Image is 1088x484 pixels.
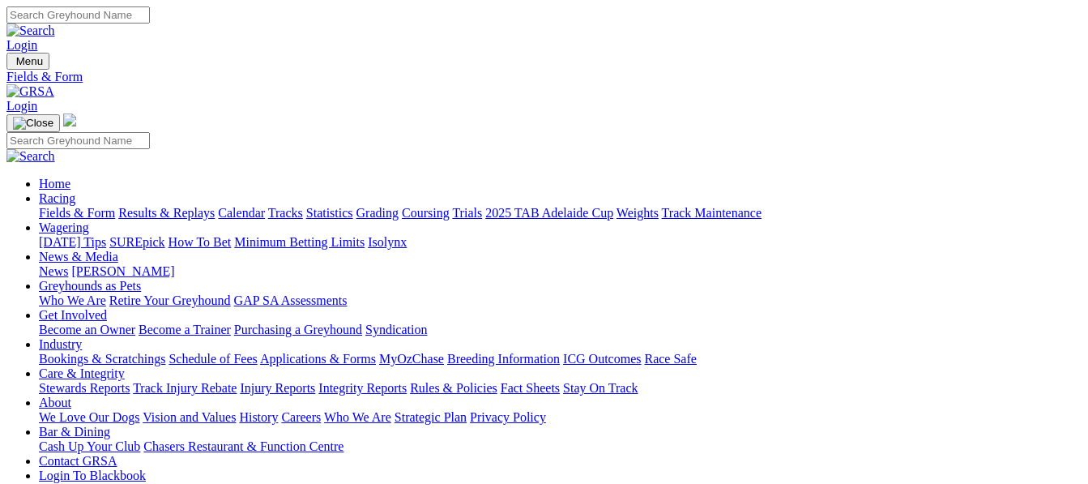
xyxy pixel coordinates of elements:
a: Grading [356,206,399,220]
a: Isolynx [368,235,407,249]
a: Home [39,177,70,191]
a: Become an Owner [39,323,135,336]
input: Search [6,132,150,149]
a: Stay On Track [563,381,638,395]
div: Wagering [39,235,1082,250]
a: Careers [281,410,321,424]
a: Schedule of Fees [169,352,257,366]
a: Racing [39,191,75,205]
a: Breeding Information [447,352,560,366]
a: Login To Blackbook [39,469,146,482]
a: Applications & Forms [260,352,376,366]
a: MyOzChase [379,352,444,366]
div: Greyhounds as Pets [39,293,1082,308]
a: Trials [452,206,482,220]
a: Wagering [39,221,89,234]
a: ICG Outcomes [563,352,641,366]
a: Statistics [306,206,353,220]
div: Get Involved [39,323,1082,337]
a: 2025 TAB Adelaide Cup [485,206,613,220]
a: Login [6,38,37,52]
a: Rules & Policies [410,381,497,395]
a: Bookings & Scratchings [39,352,165,366]
a: Care & Integrity [39,366,125,380]
a: How To Bet [169,235,232,249]
a: Fields & Form [39,206,115,220]
a: SUREpick [109,235,164,249]
a: Retire Your Greyhound [109,293,231,307]
a: Contact GRSA [39,454,117,468]
a: Who We Are [324,410,391,424]
a: Track Injury Rebate [133,381,237,395]
a: Privacy Policy [470,410,546,424]
div: About [39,410,1082,425]
img: logo-grsa-white.png [63,114,76,126]
a: [PERSON_NAME] [71,264,174,278]
a: We Love Our Dogs [39,410,139,424]
div: Bar & Dining [39,439,1082,454]
a: Bar & Dining [39,425,110,439]
a: Fact Sheets [501,381,560,395]
img: Search [6,24,55,38]
a: Integrity Reports [318,381,407,395]
a: Coursing [402,206,450,220]
a: Vision and Values [143,410,236,424]
a: Tracks [268,206,303,220]
a: Track Maintenance [662,206,762,220]
a: Greyhounds as Pets [39,279,141,293]
a: Become a Trainer [139,323,231,336]
div: Care & Integrity [39,381,1082,396]
a: History [239,410,278,424]
a: Syndication [365,323,427,336]
a: Chasers Restaurant & Function Centre [143,439,343,453]
a: Who We Are [39,293,106,307]
a: Minimum Betting Limits [234,235,365,249]
a: Results & Replays [118,206,215,220]
button: Toggle navigation [6,114,60,132]
a: Purchasing a Greyhound [234,323,362,336]
span: Menu [16,55,43,67]
a: News & Media [39,250,118,263]
img: GRSA [6,84,54,99]
a: [DATE] Tips [39,235,106,249]
img: Search [6,149,55,164]
a: Race Safe [644,352,696,366]
a: Stewards Reports [39,381,130,395]
a: About [39,396,71,409]
a: GAP SA Assessments [234,293,348,307]
a: Weights [617,206,659,220]
a: Industry [39,337,82,351]
a: Login [6,99,37,113]
div: Racing [39,206,1082,221]
img: Close [13,117,53,130]
a: Cash Up Your Club [39,439,140,453]
a: Strategic Plan [395,410,467,424]
a: News [39,264,68,278]
div: Industry [39,352,1082,366]
a: Fields & Form [6,70,1082,84]
button: Toggle navigation [6,53,49,70]
a: Injury Reports [240,381,315,395]
div: News & Media [39,264,1082,279]
a: Calendar [218,206,265,220]
a: Get Involved [39,308,107,322]
input: Search [6,6,150,24]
